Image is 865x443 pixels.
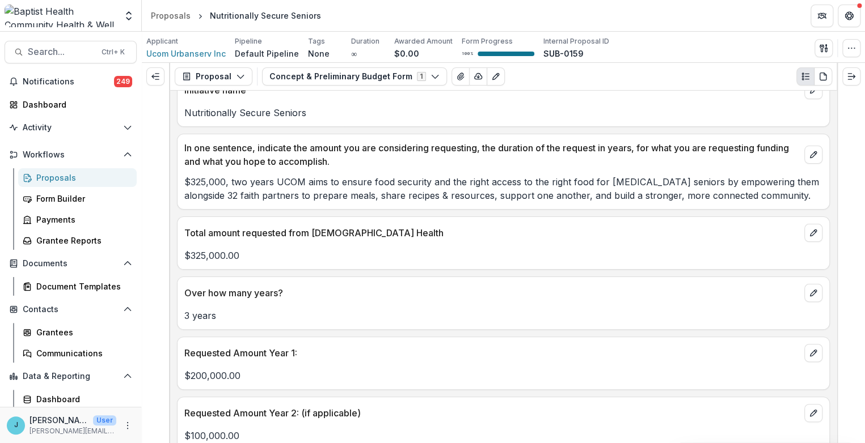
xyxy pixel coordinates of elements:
[262,67,447,86] button: Concept & Preliminary Budget Form1
[23,305,119,314] span: Contacts
[28,46,95,57] span: Search...
[487,67,505,86] button: Edit as form
[351,36,379,46] p: Duration
[23,372,119,381] span: Data & Reporting
[811,5,833,27] button: Partners
[18,231,137,250] a: Grantee Reports
[29,414,88,426] p: [PERSON_NAME]
[23,123,119,133] span: Activity
[18,277,137,296] a: Document Templates
[5,5,116,27] img: Baptist Health Community Health & Well Being logo
[394,48,419,59] p: $0.00
[5,254,137,272] button: Open Documents
[184,249,822,262] p: $325,000.00
[36,235,128,246] div: Grantee Reports
[814,67,832,86] button: PDF view
[5,300,137,318] button: Open Contacts
[36,280,128,292] div: Document Templates
[184,406,800,420] p: Requested Amount Year 2: (if applicable)
[18,168,137,187] a: Proposals
[23,99,128,110] div: Dashboard
[18,189,137,208] a: Form Builder
[184,286,800,300] p: Over how many years?
[184,175,822,202] p: $325,000, two years UCOM aims to ensure food security and the right access to the right food for ...
[462,36,513,46] p: Form Progress
[184,369,822,382] p: $200,000.00
[235,36,262,46] p: Pipeline
[308,48,330,59] p: None
[114,76,132,87] span: 249
[796,67,815,86] button: Plaintext view
[151,10,191,22] div: Proposals
[184,106,822,120] p: Nutritionally Secure Seniors
[5,73,137,91] button: Notifications249
[36,326,128,338] div: Grantees
[18,344,137,363] a: Communications
[23,77,114,87] span: Notifications
[99,46,127,58] div: Ctrl + K
[804,146,822,164] button: edit
[394,36,453,46] p: Awarded Amount
[308,36,325,46] p: Tags
[146,36,178,46] p: Applicant
[146,48,226,59] a: Ucom Urbanserv Inc
[210,10,321,22] div: Nutritionally Secure Seniors
[184,141,800,168] p: In one sentence, indicate the amount you are considering requesting, the duration of the request ...
[5,41,137,63] button: Search...
[146,7,326,24] nav: breadcrumb
[462,50,473,58] p: 100 %
[18,390,137,408] a: Dashboard
[804,284,822,302] button: edit
[5,146,137,164] button: Open Workflows
[93,415,116,425] p: User
[351,48,357,59] p: ∞
[36,393,128,405] div: Dashboard
[29,426,116,436] p: [PERSON_NAME][EMAIL_ADDRESS][PERSON_NAME][DOMAIN_NAME]
[175,67,252,86] button: Proposal
[5,367,137,385] button: Open Data & Reporting
[543,36,609,46] p: Internal Proposal ID
[121,5,137,27] button: Open entity switcher
[23,150,119,160] span: Workflows
[146,7,195,24] a: Proposals
[146,67,164,86] button: Expand left
[36,347,128,359] div: Communications
[184,346,800,360] p: Requested Amount Year 1:
[36,193,128,205] div: Form Builder
[842,67,860,86] button: Expand right
[184,309,822,322] p: 3 years
[838,5,860,27] button: Get Help
[235,48,299,59] p: Default Pipeline
[36,172,128,184] div: Proposals
[121,419,134,432] button: More
[184,226,800,240] p: Total amount requested from [DEMOGRAPHIC_DATA] Health
[184,429,822,442] p: $100,000.00
[543,48,584,59] p: SUB-0159
[23,259,119,269] span: Documents
[452,67,470,86] button: View Attached Files
[804,224,822,242] button: edit
[36,214,128,225] div: Payments
[18,210,137,229] a: Payments
[18,323,137,342] a: Grantees
[14,421,18,429] div: Jennifer
[804,344,822,362] button: edit
[5,95,137,114] a: Dashboard
[5,118,137,137] button: Open Activity
[804,404,822,422] button: edit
